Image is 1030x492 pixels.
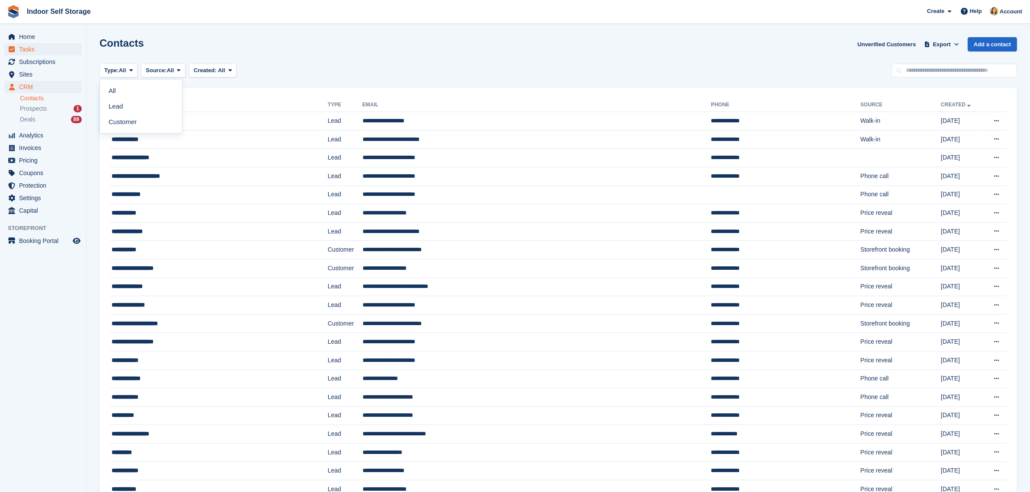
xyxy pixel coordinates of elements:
[860,296,941,315] td: Price reveal
[970,7,982,16] span: Help
[71,236,82,246] a: Preview store
[20,115,82,124] a: Deals 89
[19,235,71,247] span: Booking Portal
[7,5,20,18] img: stora-icon-8386f47178a22dfd0bd8f6a31ec36ba5ce8667c1dd55bd0f319d3a0aa187defe.svg
[194,67,217,73] span: Created:
[860,370,941,388] td: Phone call
[19,179,71,192] span: Protection
[328,130,363,149] td: Lead
[860,185,941,204] td: Phone call
[328,167,363,185] td: Lead
[933,40,951,49] span: Export
[328,296,363,315] td: Lead
[141,64,186,78] button: Source: All
[328,278,363,296] td: Lead
[20,105,47,113] span: Prospects
[941,222,983,241] td: [DATE]
[860,98,941,112] th: Source
[941,259,983,278] td: [DATE]
[4,142,82,154] a: menu
[4,129,82,141] a: menu
[19,56,71,68] span: Subscriptions
[23,4,94,19] a: Indoor Self Storage
[4,167,82,179] a: menu
[99,37,144,49] h1: Contacts
[941,443,983,462] td: [DATE]
[860,462,941,480] td: Price reveal
[941,370,983,388] td: [DATE]
[20,94,82,102] a: Contacts
[4,192,82,204] a: menu
[328,406,363,425] td: Lead
[927,7,944,16] span: Create
[99,64,138,78] button: Type: All
[20,104,82,113] a: Prospects 1
[941,388,983,407] td: [DATE]
[854,37,919,51] a: Unverified Customers
[941,351,983,370] td: [DATE]
[941,241,983,259] td: [DATE]
[941,278,983,296] td: [DATE]
[328,333,363,351] td: Lead
[19,43,71,55] span: Tasks
[860,333,941,351] td: Price reveal
[941,112,983,131] td: [DATE]
[990,7,998,16] img: Emma Higgins
[941,314,983,333] td: [DATE]
[860,443,941,462] td: Price reveal
[328,149,363,167] td: Lead
[860,241,941,259] td: Storefront booking
[860,406,941,425] td: Price reveal
[363,98,711,112] th: Email
[328,425,363,444] td: Lead
[328,370,363,388] td: Lead
[19,167,71,179] span: Coupons
[860,388,941,407] td: Phone call
[860,130,941,149] td: Walk-in
[711,98,860,112] th: Phone
[328,314,363,333] td: Customer
[328,462,363,480] td: Lead
[941,185,983,204] td: [DATE]
[19,129,71,141] span: Analytics
[328,443,363,462] td: Lead
[941,130,983,149] td: [DATE]
[923,37,961,51] button: Export
[119,66,126,75] span: All
[860,204,941,223] td: Price reveal
[941,149,983,167] td: [DATE]
[103,114,179,130] a: Customer
[4,204,82,217] a: menu
[860,222,941,241] td: Price reveal
[860,259,941,278] td: Storefront booking
[328,259,363,278] td: Customer
[328,98,363,112] th: Type
[860,425,941,444] td: Price reveal
[104,66,119,75] span: Type:
[860,314,941,333] td: Storefront booking
[19,154,71,166] span: Pricing
[189,64,237,78] button: Created: All
[4,56,82,68] a: menu
[328,185,363,204] td: Lead
[941,333,983,351] td: [DATE]
[71,116,82,123] div: 89
[328,241,363,259] td: Customer
[4,179,82,192] a: menu
[941,462,983,480] td: [DATE]
[19,68,71,80] span: Sites
[74,105,82,112] div: 1
[4,43,82,55] a: menu
[860,112,941,131] td: Walk-in
[328,112,363,131] td: Lead
[4,68,82,80] a: menu
[19,31,71,43] span: Home
[218,67,225,73] span: All
[860,278,941,296] td: Price reveal
[4,154,82,166] a: menu
[103,83,179,99] a: All
[941,167,983,185] td: [DATE]
[328,222,363,241] td: Lead
[860,167,941,185] td: Phone call
[968,37,1017,51] a: Add a contact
